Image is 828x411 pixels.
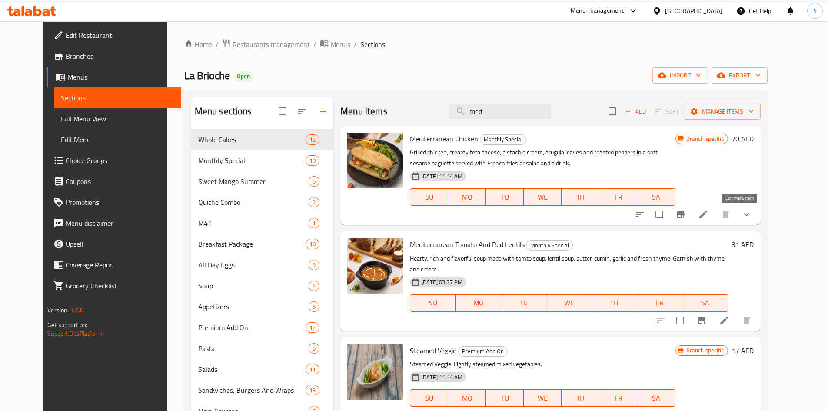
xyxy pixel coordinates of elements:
[313,101,333,122] button: Add section
[715,204,736,225] button: delete
[191,338,334,359] div: Pasta5
[306,240,319,248] span: 18
[692,106,754,117] span: Manage items
[309,343,319,354] div: items
[320,39,350,50] a: Menus
[198,343,309,354] span: Pasta
[306,385,319,395] div: items
[309,261,319,269] span: 9
[198,260,309,270] span: All Day Eggs
[66,176,174,187] span: Coupons
[649,105,685,118] span: Select section first
[480,134,526,145] div: Monthly Special
[47,275,181,296] a: Grocery Checklist
[66,281,174,291] span: Grocery Checklist
[685,104,761,120] button: Manage items
[47,46,181,67] a: Branches
[313,39,316,50] li: /
[306,157,319,165] span: 10
[47,192,181,213] a: Promotions
[198,134,306,145] span: Whole Cakes
[732,238,754,251] h6: 31 AED
[70,304,84,316] span: 1.0.0
[524,389,562,407] button: WE
[198,218,309,228] span: M41
[306,322,319,333] div: items
[489,392,520,404] span: TU
[216,39,219,50] li: /
[309,344,319,353] span: 5
[47,254,181,275] a: Coverage Report
[66,30,174,40] span: Edit Restaurant
[306,386,319,394] span: 13
[603,392,634,404] span: FR
[184,39,212,50] a: Home
[527,392,558,404] span: WE
[66,197,174,207] span: Promotions
[233,39,310,50] span: Restaurants management
[637,389,675,407] button: SA
[712,67,768,84] button: export
[418,373,466,381] span: [DATE] 11:14 AM
[652,67,708,84] button: import
[54,108,181,129] a: Full Menu View
[418,172,466,180] span: [DATE] 11:14 AM
[198,155,306,166] span: Monthly Special
[66,239,174,249] span: Upsell
[448,389,486,407] button: MO
[191,234,334,254] div: Breakfast Package18
[195,105,252,118] h2: Menu sections
[736,204,757,225] button: show more
[66,51,174,61] span: Branches
[486,389,524,407] button: TU
[449,104,551,119] input: search
[306,134,319,145] div: items
[670,204,691,225] button: Branch-specific-item
[410,389,448,407] button: SU
[527,191,558,204] span: WE
[686,297,724,309] span: SA
[501,294,546,312] button: TU
[309,197,319,207] div: items
[624,107,647,117] span: Add
[222,39,310,50] a: Restaurants management
[347,238,403,294] img: Mediterranean Tomato And Red Lentils
[629,204,650,225] button: sort-choices
[198,197,309,207] span: Quiche Combo
[191,150,334,171] div: Monthly Special10
[562,389,599,407] button: TH
[54,87,181,108] a: Sections
[459,297,497,309] span: MO
[198,239,306,249] span: Breakfast Package
[191,254,334,275] div: All Day Eggs9
[191,171,334,192] div: Sweet Mango Summer6
[47,67,181,87] a: Menus
[410,359,675,370] p: Steamed Veggie: Lightly steamed mixed vegetables.
[66,260,174,270] span: Coverage Report
[410,294,456,312] button: SU
[198,322,306,333] span: Premium Add On
[309,218,319,228] div: items
[410,132,478,145] span: Mediterranean Chicken
[347,344,403,400] img: Steamed Veggie
[184,66,230,85] span: La Brioche
[732,344,754,357] h6: 17 AED
[198,385,306,395] span: Sandwiches, Burgers And Wraps
[309,176,319,187] div: items
[641,297,679,309] span: FR
[47,25,181,46] a: Edit Restaurant
[659,70,701,81] span: import
[458,346,508,357] div: Premium Add On
[198,301,309,312] span: Appetizers
[309,282,319,290] span: 4
[418,278,466,286] span: [DATE] 03:27 PM
[61,134,174,145] span: Edit Menu
[410,344,456,357] span: Steamed Veggie
[306,365,319,374] span: 11
[641,191,672,204] span: SA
